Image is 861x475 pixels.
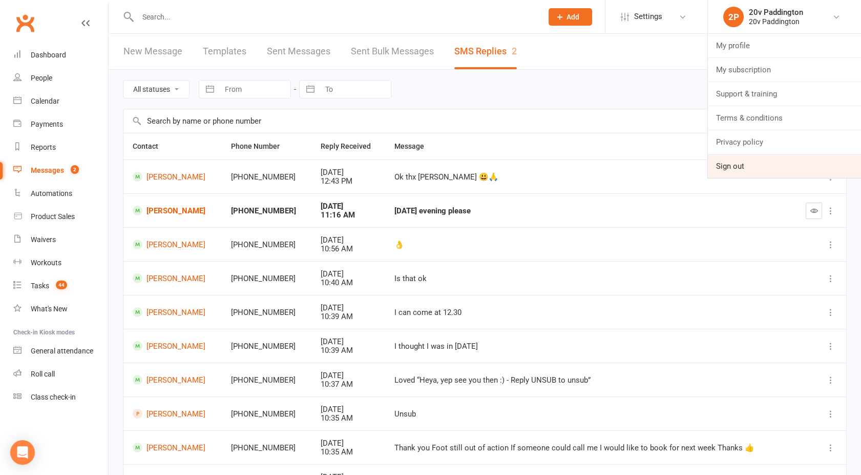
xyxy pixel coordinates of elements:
div: 10:35 AM [321,414,376,423]
div: 10:39 AM [321,346,376,355]
div: Is that ok [394,274,783,283]
a: [PERSON_NAME] [133,375,213,385]
div: [DATE] [321,236,376,245]
th: Contact [123,133,222,160]
a: Class kiosk mode [13,386,108,409]
div: What's New [31,305,68,313]
div: Product Sales [31,212,75,221]
div: [DATE] [321,439,376,448]
div: [PHONE_NUMBER] [231,207,302,215]
a: My subscription [708,58,861,82]
a: Automations [13,182,108,205]
a: SMS Replies2 [454,34,517,69]
div: [DATE] [321,338,376,346]
a: What's New [13,298,108,321]
a: [PERSON_NAME] [133,443,213,452]
a: Privacy policy [708,130,861,154]
div: Class check-in [31,393,76,401]
div: 10:37 AM [321,380,376,389]
div: 10:35 AM [321,448,376,457]
div: 10:56 AM [321,245,376,253]
div: Unsub [394,410,783,419]
div: 10:40 AM [321,279,376,287]
input: Search... [135,10,535,24]
div: [DATE] [321,304,376,312]
div: I can come at 12.30 [394,308,783,317]
div: Calendar [31,97,59,105]
th: Phone Number [222,133,311,160]
a: Workouts [13,251,108,274]
a: [PERSON_NAME] [133,273,213,283]
a: My profile [708,34,861,57]
div: Tasks [31,282,49,290]
div: Dashboard [31,51,66,59]
a: Payments [13,113,108,136]
a: Sent Bulk Messages [351,34,434,69]
span: 2 [71,165,79,174]
input: To [320,81,391,98]
a: [PERSON_NAME] [133,172,213,182]
div: [PHONE_NUMBER] [231,308,302,317]
div: Reports [31,143,56,151]
div: [DATE] [321,168,376,177]
div: General attendance [31,347,93,355]
a: Sign out [708,154,861,178]
span: Settings [634,5,662,28]
a: Roll call [13,363,108,386]
div: 20v Paddington [749,8,803,17]
div: 11:16 AM [321,211,376,220]
div: 12:43 PM [321,177,376,186]
div: [DATE] [321,405,376,414]
a: Calendar [13,90,108,113]
th: Message [385,133,792,160]
div: 2P [723,7,744,27]
div: 2 [512,46,517,56]
div: Loved “Heya, yep see you then :) - Reply UNSUB to unsub” [394,376,783,385]
th: Reply Received [311,133,385,160]
div: 👌 [394,241,783,249]
a: Sent Messages [267,34,330,69]
span: Add [566,13,579,21]
a: [PERSON_NAME] [133,409,213,419]
div: [PHONE_NUMBER] [231,173,302,182]
div: 20v Paddington [749,17,803,26]
div: [PHONE_NUMBER] [231,342,302,351]
div: Messages [31,166,64,174]
div: [DATE] evening please [394,207,783,215]
div: Payments [31,120,63,128]
a: [PERSON_NAME] [133,307,213,317]
a: People [13,67,108,90]
a: Messages 2 [13,159,108,182]
div: Automations [31,189,72,197]
div: [DATE] [321,371,376,380]
div: [DATE] [321,270,376,279]
div: [PHONE_NUMBER] [231,274,302,283]
div: [PHONE_NUMBER] [231,410,302,419]
div: Workouts [31,259,61,267]
div: [PHONE_NUMBER] [231,376,302,385]
input: Search by name or phone number [123,109,846,133]
a: Clubworx [12,10,38,36]
div: Thank you Foot still out of action If someone could call me I would like to book for next week Th... [394,444,783,452]
div: People [31,74,52,82]
div: Open Intercom Messenger [10,440,35,465]
a: Dashboard [13,44,108,67]
div: Roll call [31,370,55,378]
div: [PHONE_NUMBER] [231,241,302,249]
div: I thought I was in [DATE] [394,342,783,351]
span: 44 [56,281,67,289]
div: Ok thx [PERSON_NAME] 😃🙏 [394,173,783,182]
a: New Message [123,34,182,69]
a: [PERSON_NAME] [133,240,213,249]
a: Terms & conditions [708,106,861,130]
a: General attendance kiosk mode [13,340,108,363]
a: Product Sales [13,205,108,228]
div: 10:39 AM [321,312,376,321]
a: Support & training [708,82,861,106]
input: From [219,81,290,98]
div: [DATE] [321,202,376,211]
a: Tasks 44 [13,274,108,298]
div: Waivers [31,235,56,244]
div: [PHONE_NUMBER] [231,444,302,452]
a: [PERSON_NAME] [133,206,213,215]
